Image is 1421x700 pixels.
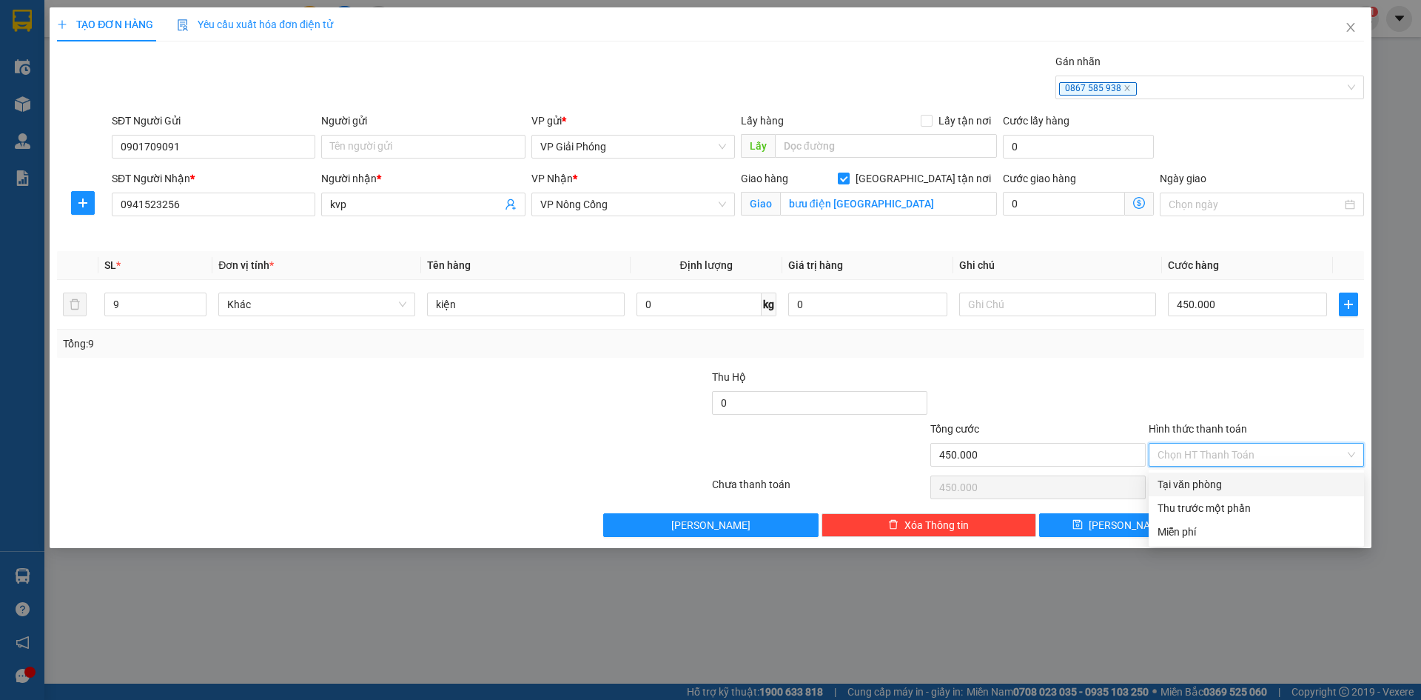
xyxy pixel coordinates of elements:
[1072,519,1083,531] span: save
[1158,524,1355,540] div: Miễn phí
[63,293,87,316] button: delete
[959,293,1156,316] input: Ghi Chú
[1339,293,1358,316] button: plus
[822,513,1037,537] button: deleteXóa Thông tin
[177,19,189,31] img: icon
[671,517,750,533] span: [PERSON_NAME]
[680,259,733,271] span: Định lượng
[1340,299,1357,310] span: plus
[741,192,780,216] span: Giao
[710,476,929,502] div: Chưa thanh toán
[321,170,525,187] div: Người nhận
[1158,476,1355,493] div: Tại văn phòng
[930,423,979,435] span: Tổng cước
[1345,21,1357,33] span: close
[71,191,95,215] button: plus
[1149,423,1247,435] label: Hình thức thanh toán
[741,173,788,184] span: Giao hàng
[780,192,997,216] input: Giao tận nơi
[904,517,969,533] span: Xóa Thông tin
[850,170,997,187] span: [GEOGRAPHIC_DATA] tận nơi
[1039,513,1200,537] button: save[PERSON_NAME]
[1003,173,1076,184] label: Cước giao hàng
[177,19,333,30] span: Yêu cầu xuất hóa đơn điện tử
[104,259,116,271] span: SL
[63,336,548,352] div: Tổng: 9
[531,113,735,129] div: VP gửi
[321,113,525,129] div: Người gửi
[57,19,67,30] span: plus
[1089,517,1168,533] span: [PERSON_NAME]
[712,371,746,383] span: Thu Hộ
[112,113,315,129] div: SĐT Người Gửi
[788,293,947,316] input: 0
[540,136,726,158] span: VP Giải Phóng
[531,173,573,184] span: VP Nhận
[112,170,315,187] div: SĐT Người Nhận
[1168,259,1219,271] span: Cước hàng
[1330,7,1371,49] button: Close
[57,19,153,30] span: TẠO ĐƠN HÀNG
[1158,500,1355,516] div: Thu trước một phần
[427,259,471,271] span: Tên hàng
[741,134,775,158] span: Lấy
[762,293,776,316] span: kg
[788,259,843,271] span: Giá trị hàng
[505,199,517,210] span: user-add
[1160,173,1206,184] label: Ngày giao
[603,513,819,537] button: [PERSON_NAME]
[72,197,94,209] span: plus
[1169,196,1341,213] input: Ngày giao
[1123,84,1131,92] span: close
[1055,56,1101,67] label: Gán nhãn
[775,134,997,158] input: Dọc đường
[1003,135,1154,159] input: Cước lấy hàng
[1003,115,1069,127] label: Cước lấy hàng
[741,115,784,127] span: Lấy hàng
[888,519,898,531] span: delete
[1003,192,1125,216] input: Cước giao hàng
[953,251,1162,280] th: Ghi chú
[427,293,624,316] input: VD: Bàn, Ghế
[218,259,274,271] span: Đơn vị tính
[933,113,997,129] span: Lấy tận nơi
[540,193,726,216] span: VP Nông Cống
[1133,197,1145,209] span: dollar-circle
[227,293,406,316] span: Khác
[1059,82,1137,96] span: 0867 585 938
